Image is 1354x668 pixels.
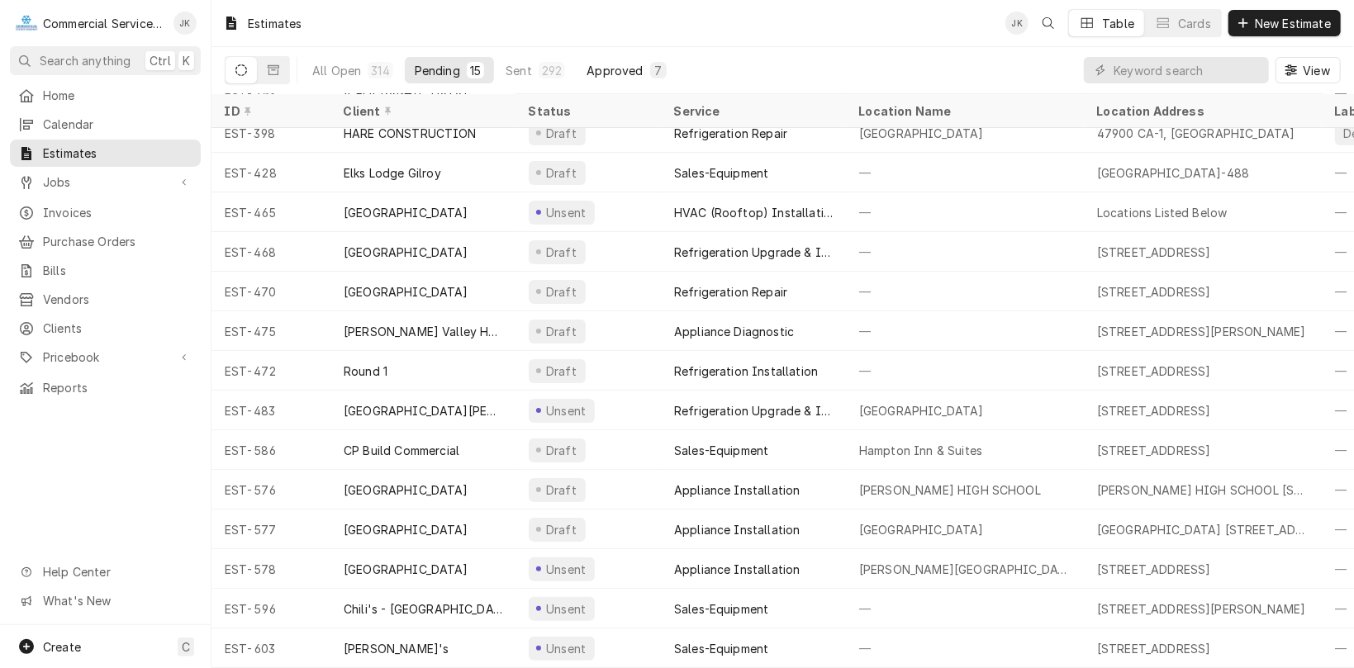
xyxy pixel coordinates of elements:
div: [PERSON_NAME] Valley Health [344,323,502,340]
div: Draft [544,362,579,380]
button: Open search [1035,10,1062,36]
div: [GEOGRAPHIC_DATA] [344,283,468,301]
div: Appliance Installation [674,521,801,538]
div: Commercial Service Co.'s Avatar [15,12,38,35]
span: Ctrl [150,52,171,69]
div: Sales-Equipment [674,640,768,657]
div: Refrigeration Repair [674,283,787,301]
div: EST-398 [211,113,330,153]
span: Reports [43,379,192,396]
span: Clients [43,320,192,337]
div: C [15,12,38,35]
div: Draft [544,164,579,182]
div: John Key's Avatar [173,12,197,35]
div: [STREET_ADDRESS] [1097,244,1211,261]
span: Jobs [43,173,168,191]
div: Unsent [544,640,588,657]
div: [STREET_ADDRESS] [1097,561,1211,578]
a: Clients [10,315,201,342]
div: EST-483 [211,391,330,430]
div: EST-470 [211,272,330,311]
div: EST-577 [211,509,330,549]
div: — [846,589,1084,628]
div: Client [344,102,499,120]
span: Estimates [43,144,192,162]
div: JK [1005,12,1029,35]
div: CP Build Commercial [344,442,459,459]
div: Refrigeration Installation [674,362,818,380]
div: JK [173,12,197,35]
a: Calendar [10,111,201,138]
a: Home [10,82,201,109]
span: Bills [43,262,192,279]
div: Service [674,102,829,120]
div: Unsent [544,561,588,578]
div: [STREET_ADDRESS] [1097,362,1211,380]
input: Keyword search [1114,57,1261,83]
a: Estimates [10,140,201,167]
div: Locations Listed Below [1097,204,1228,221]
div: Unsent [544,402,588,419]
div: Draft [544,283,579,301]
span: View [1299,62,1333,79]
div: — [846,311,1084,351]
div: [GEOGRAPHIC_DATA] [344,244,468,261]
span: Pricebook [43,348,168,366]
div: 292 [542,62,562,79]
div: Appliance Installation [674,481,801,499]
div: EST-596 [211,589,330,628]
a: Reports [10,374,201,401]
div: Round 1 [344,362,387,380]
button: Search anythingCtrlK [10,46,201,75]
div: Sales-Equipment [674,600,768,618]
a: Go to What's New [10,587,201,614]
div: [GEOGRAPHIC_DATA] [859,521,984,538]
div: [GEOGRAPHIC_DATA][PERSON_NAME] [344,402,502,419]
div: Cards [1178,15,1211,32]
div: [STREET_ADDRESS][PERSON_NAME] [1097,323,1306,340]
button: View [1276,57,1341,83]
span: Invoices [43,204,192,221]
a: Vendors [10,286,201,313]
span: Vendors [43,291,192,308]
div: All Open [312,62,361,79]
div: [STREET_ADDRESS] [1097,442,1211,459]
div: Approved [587,62,643,79]
a: Go to Help Center [10,558,201,585]
a: Invoices [10,199,201,226]
span: Search anything [40,52,131,69]
a: Purchase Orders [10,228,201,255]
div: 7 [653,62,663,79]
div: 15 [470,62,481,79]
span: Help Center [43,563,191,580]
div: — [846,351,1084,391]
div: [PERSON_NAME][GEOGRAPHIC_DATA] [859,561,1071,578]
div: [PERSON_NAME] HIGH SCHOOL [STREET_ADDRESS] [1097,481,1309,499]
div: 314 [371,62,389,79]
span: K [183,52,190,69]
div: — [846,153,1084,192]
div: [GEOGRAPHIC_DATA] [STREET_ADDRESS] [1097,521,1309,538]
div: — [846,192,1084,232]
div: Chili's - [GEOGRAPHIC_DATA] [344,600,502,618]
div: Draft [544,521,579,538]
a: Go to Jobs [10,168,201,196]
div: EST-475 [211,311,330,351]
div: Appliance Diagnostic [674,323,794,340]
div: Draft [544,244,579,261]
div: [STREET_ADDRESS] [1097,402,1211,419]
div: EST-468 [211,232,330,272]
div: Sales-Equipment [674,164,768,182]
div: EST-472 [211,351,330,391]
div: Refrigeration Repair [674,125,787,142]
span: Home [43,87,192,104]
div: Commercial Service Co. [43,15,164,32]
a: Bills [10,257,201,284]
a: Go to Pricebook [10,343,201,371]
div: [STREET_ADDRESS] [1097,283,1211,301]
div: Draft [544,481,579,499]
div: 47900 CA-1, [GEOGRAPHIC_DATA] [1097,125,1295,142]
span: New Estimate [1252,15,1334,32]
div: Hampton Inn & Suites [859,442,982,459]
div: John Key's Avatar [1005,12,1029,35]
